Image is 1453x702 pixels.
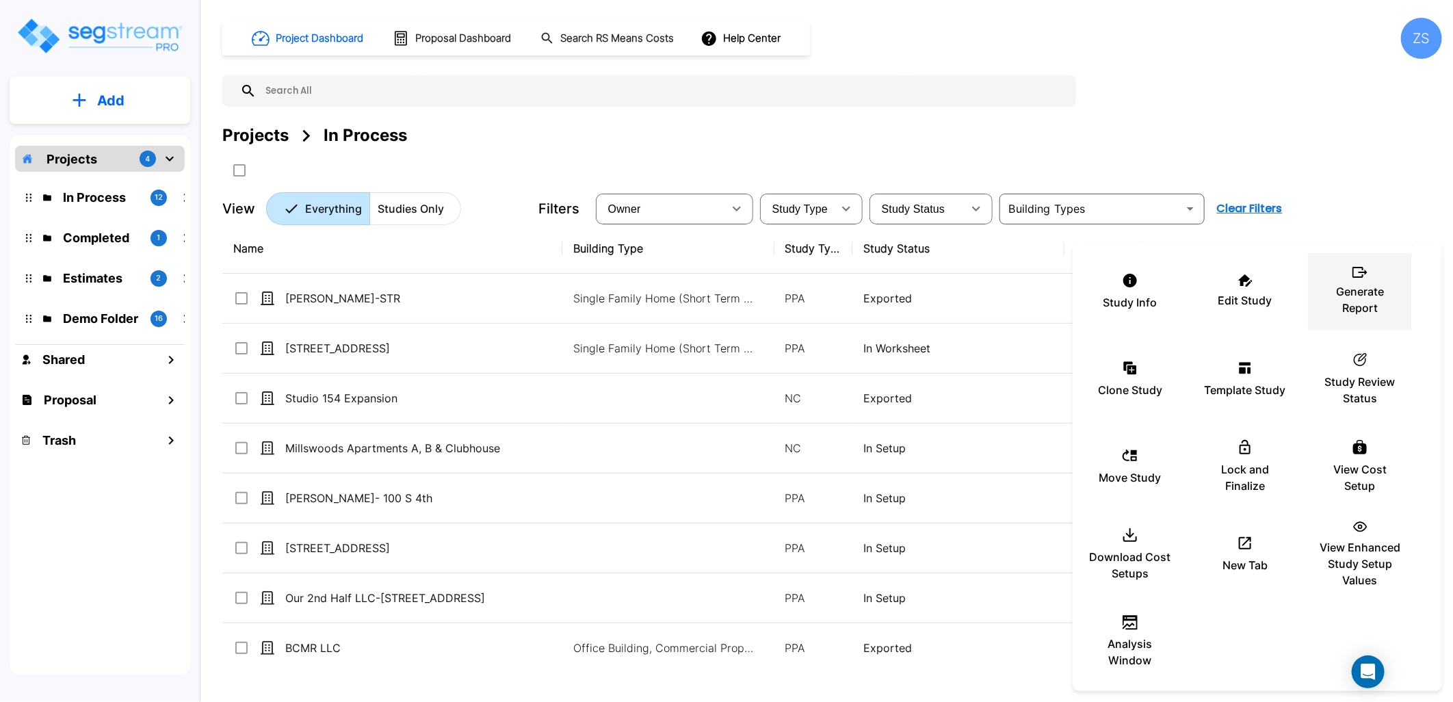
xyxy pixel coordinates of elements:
p: Analysis Window [1089,636,1171,668]
p: New Tab [1222,557,1268,573]
p: Edit Study [1218,292,1272,309]
p: Lock and Finalize [1204,461,1286,494]
p: Generate Report [1319,283,1401,316]
div: Open Intercom Messenger [1352,655,1385,688]
p: View Cost Setup [1319,461,1401,494]
p: Template Study [1205,382,1286,398]
p: Study Review Status [1319,374,1401,406]
p: Move Study [1099,469,1162,486]
p: View Enhanced Study Setup Values [1319,539,1401,588]
p: Clone Study [1098,382,1162,398]
p: Download Cost Setups [1089,549,1171,582]
p: Study Info [1103,294,1157,311]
